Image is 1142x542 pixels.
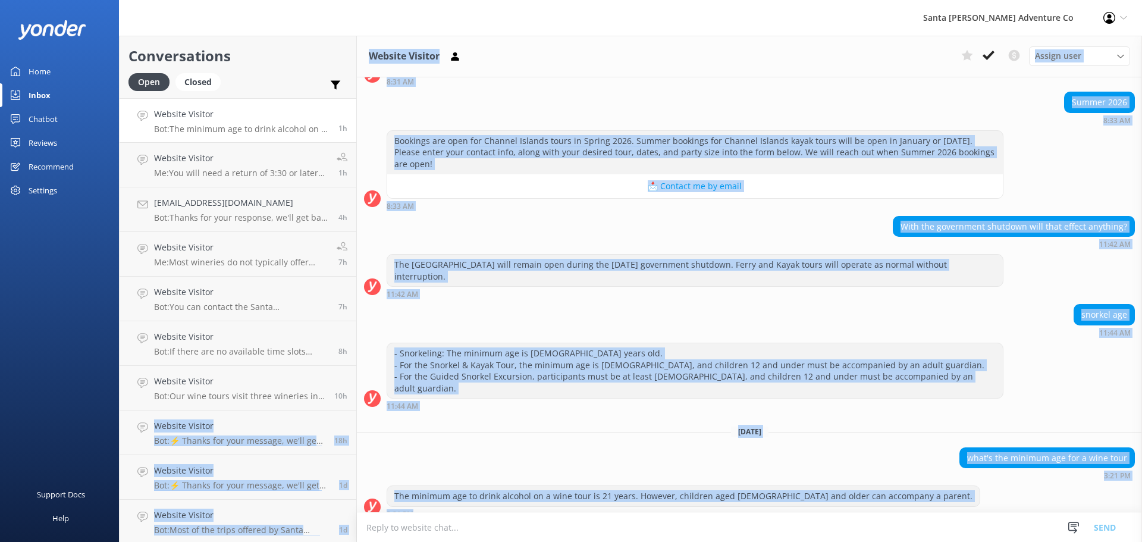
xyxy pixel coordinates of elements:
strong: 8:31 AM [387,79,414,86]
h4: Website Visitor [154,509,330,522]
h4: Website Visitor [154,330,330,343]
h4: Website Visitor [154,286,330,299]
div: Support Docs [37,483,85,506]
strong: 8:33 AM [387,203,414,210]
p: Bot: Thanks for your response, we'll get back to you as soon as we can during opening hours. [154,212,330,223]
div: Oct 09 2025 11:44am (UTC -07:00) America/Tijuana [387,402,1003,410]
strong: 11:44 AM [1099,330,1131,337]
div: Oct 13 2025 03:21pm (UTC -07:00) America/Tijuana [387,510,980,518]
span: [DATE] [731,427,768,437]
a: Website VisitorBot:The minimum age to drink alcohol on a wine tour is 21 years. However, children... [120,98,356,143]
div: Help [52,506,69,530]
p: Me: You will need a return of 3:30 or later for a 10:30 adv tour [154,168,328,178]
div: Summer 2026 [1065,92,1134,112]
span: Oct 12 2025 01:35pm (UTC -07:00) America/Tijuana [339,480,347,490]
a: Website VisitorBot:⚡ Thanks for your message, we'll get back to you as soon as we can. You're als... [120,455,356,500]
span: Oct 13 2025 02:42pm (UTC -07:00) America/Tijuana [338,168,347,178]
div: Chatbot [29,107,58,131]
a: Open [128,75,175,88]
a: Website VisitorMe:Most wineries do not typically offer behind the scenes wine tours for standard ... [120,232,356,277]
div: Open [128,73,170,91]
div: Oct 09 2025 11:42am (UTC -07:00) America/Tijuana [387,290,1003,298]
h4: Website Visitor [154,108,330,121]
div: The minimum age to drink alcohol on a wine tour is 21 years. However, children aged [DEMOGRAPHIC_... [387,486,980,506]
span: Oct 13 2025 08:43am (UTC -07:00) America/Tijuana [338,302,347,312]
h4: [EMAIL_ADDRESS][DOMAIN_NAME] [154,196,330,209]
button: 📩 Contact me by email [387,174,1003,198]
div: With the government shutdown will that effect anything? [893,217,1134,237]
span: Oct 13 2025 06:06am (UTC -07:00) America/Tijuana [334,391,347,401]
div: - Snorkeling: The minimum age is [DEMOGRAPHIC_DATA] years old. - For the Snorkel & Kayak Tour, th... [387,343,1003,398]
strong: 8:33 AM [1103,117,1131,124]
span: Oct 13 2025 03:21pm (UTC -07:00) America/Tijuana [338,123,347,133]
div: Oct 09 2025 08:31am (UTC -07:00) America/Tijuana [387,77,757,86]
h4: Website Visitor [154,152,328,165]
p: Bot: Most of the trips offered by Santa [PERSON_NAME] Adventure Company are suitable for beginner... [154,525,330,535]
span: Assign user [1035,49,1081,62]
strong: 11:42 AM [1099,241,1131,248]
div: Oct 13 2025 03:21pm (UTC -07:00) America/Tijuana [959,471,1135,480]
span: Oct 12 2025 12:04pm (UTC -07:00) America/Tijuana [339,525,347,535]
h4: Website Visitor [154,464,330,477]
a: Website VisitorBot:You can contact the Santa [PERSON_NAME] Adventure Co. team at [PHONE_NUMBER], ... [120,277,356,321]
span: Oct 13 2025 09:14am (UTC -07:00) America/Tijuana [338,257,347,267]
div: Closed [175,73,221,91]
div: Assign User [1029,46,1130,65]
p: Bot: If there are no available time slots showing online for March/April, the trip is likely full... [154,346,330,357]
a: Website VisitorMe:You will need a return of 3:30 or later for a 10:30 adv tour1h [120,143,356,187]
p: Bot: The minimum age to drink alcohol on a wine tour is 21 years. However, children aged [DEMOGRA... [154,124,330,134]
p: Me: Most wineries do not typically offer behind the scenes wine tours for standard 90 minute tast... [154,257,328,268]
div: Inbox [29,83,51,107]
a: [EMAIL_ADDRESS][DOMAIN_NAME]Bot:Thanks for your response, we'll get back to you as soon as we can... [120,187,356,232]
h4: Website Visitor [154,375,325,388]
span: Oct 12 2025 09:53pm (UTC -07:00) America/Tijuana [334,436,347,446]
h4: Website Visitor [154,419,325,433]
div: Oct 09 2025 08:33am (UTC -07:00) America/Tijuana [1064,116,1135,124]
h2: Conversations [128,45,347,67]
strong: 3:21 PM [387,511,413,518]
div: Oct 09 2025 08:33am (UTC -07:00) America/Tijuana [387,202,1003,210]
strong: 11:42 AM [387,291,418,298]
p: Bot: ⚡ Thanks for your message, we'll get back to you as soon as we can. You're also welcome to k... [154,480,330,491]
a: Website VisitorBot:If there are no available time slots showing online for March/April, the trip ... [120,321,356,366]
img: yonder-white-logo.png [18,20,86,40]
div: Bookings are open for Channel Islands tours in Spring 2026. Summer bookings for Channel Islands k... [387,131,1003,174]
a: Closed [175,75,227,88]
h4: Website Visitor [154,241,328,254]
div: Oct 09 2025 11:44am (UTC -07:00) America/Tijuana [1074,328,1135,337]
div: Recommend [29,155,74,178]
div: The [GEOGRAPHIC_DATA] will remain open during the [DATE] government shutdown. Ferry and Kayak tou... [387,255,1003,286]
div: Home [29,59,51,83]
div: snorkel age [1074,305,1134,325]
span: Oct 13 2025 12:09pm (UTC -07:00) America/Tijuana [338,212,347,223]
strong: 3:21 PM [1104,472,1131,480]
a: Website VisitorBot:⚡ Thanks for your message, we'll get back to you as soon as we can. You're als... [120,411,356,455]
h3: Website Visitor [369,49,440,64]
p: Bot: Our wine tours visit three wineries in [GEOGRAPHIC_DATA][PERSON_NAME], but we can't guarante... [154,391,325,402]
div: Settings [29,178,57,202]
span: Oct 13 2025 07:29am (UTC -07:00) America/Tijuana [338,346,347,356]
a: Website VisitorBot:Our wine tours visit three wineries in [GEOGRAPHIC_DATA][PERSON_NAME], but we ... [120,366,356,411]
div: what's the minimum age for a wine tour [960,448,1134,468]
strong: 11:44 AM [387,403,418,410]
p: Bot: You can contact the Santa [PERSON_NAME] Adventure Co. team at [PHONE_NUMBER], or by emailing... [154,302,330,312]
p: Bot: ⚡ Thanks for your message, we'll get back to you as soon as we can. You're also welcome to k... [154,436,325,446]
div: Reviews [29,131,57,155]
div: Oct 09 2025 11:42am (UTC -07:00) America/Tijuana [893,240,1135,248]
